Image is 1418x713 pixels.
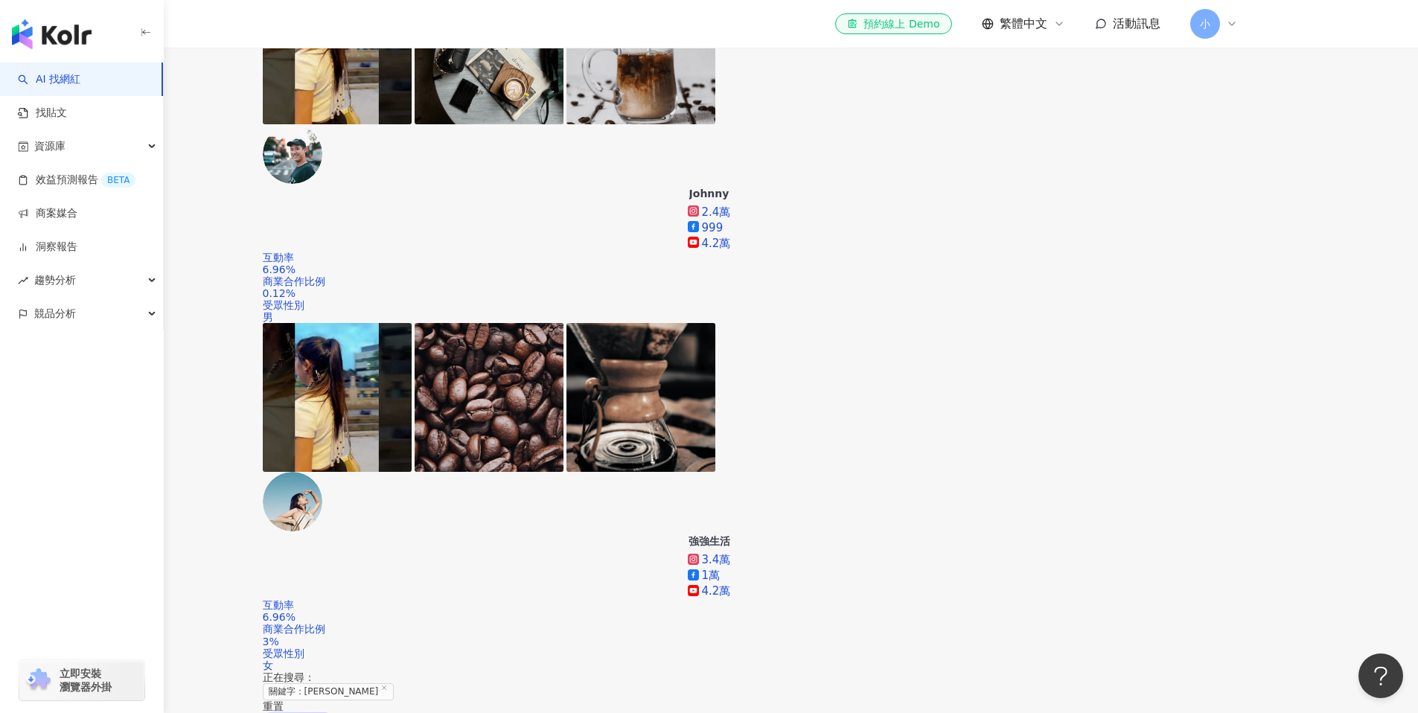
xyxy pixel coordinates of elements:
div: 預約線上 Demo [847,16,939,31]
div: 受眾性別 [263,648,1156,659]
div: 6.96% [263,263,1156,275]
img: KOL Avatar [263,472,322,531]
div: 3.4萬 [702,552,731,568]
img: post-image [566,323,715,472]
div: 999 [702,220,724,236]
div: 互動率 [263,599,1156,611]
a: chrome extension立即安裝 瀏覽器外掛 [19,660,144,700]
a: 強強生活3.4萬1萬4.2萬互動率6.96%商業合作比例3%受眾性別女 [263,534,1156,671]
div: 女 [263,659,1156,671]
div: 強強生活 [689,534,730,549]
div: 1萬 [702,568,721,583]
span: 關鍵字：[PERSON_NAME] [263,683,395,700]
div: 3% [263,636,1156,648]
div: 受眾性別 [263,299,1156,311]
span: 資源庫 [34,130,66,163]
iframe: Help Scout Beacon - Open [1358,653,1403,698]
img: post-image [263,323,412,472]
a: Johnny2.4萬9994.2萬互動率6.96%商業合作比例0.12%受眾性別男 [263,186,1156,324]
img: chrome extension [24,668,53,692]
a: KOL Avatar [263,174,322,186]
a: 洞察報告 [18,240,77,255]
div: 重置 [263,700,1156,712]
span: 競品分析 [34,297,76,330]
a: 商案媒合 [18,206,77,221]
div: Johnny [689,186,729,201]
div: 0.12% [263,287,1156,299]
span: 繁體中文 [1000,16,1047,32]
div: 男 [263,311,1156,323]
div: 商業合作比例 [263,623,1156,635]
div: 4.2萬 [702,236,731,252]
img: logo [12,19,92,49]
span: 小 [1200,16,1210,32]
a: KOL Avatar [263,522,322,534]
a: searchAI 找網紅 [18,72,80,87]
div: 6.96% [263,611,1156,623]
a: 預約線上 Demo [835,13,951,34]
div: 2.4萬 [702,205,731,220]
span: 正在搜尋 ： [263,671,315,683]
div: 商業合作比例 [263,275,1156,287]
img: post-image [415,323,563,472]
div: 4.2萬 [702,583,731,599]
span: 活動訊息 [1113,16,1160,31]
img: KOL Avatar [263,124,322,184]
span: rise [18,275,28,286]
span: 趨勢分析 [34,263,76,297]
a: 效益預測報告BETA [18,173,135,188]
a: 找貼文 [18,106,67,121]
div: 互動率 [263,252,1156,263]
span: 立即安裝 瀏覽器外掛 [60,667,112,694]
